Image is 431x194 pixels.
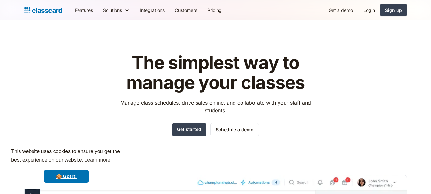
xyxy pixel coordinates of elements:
a: Integrations [135,3,170,17]
div: Sign up [385,7,402,13]
a: learn more about cookies [83,155,111,165]
a: Get a demo [323,3,358,17]
div: Solutions [98,3,135,17]
h1: The simplest way to manage your classes [114,53,317,92]
a: Login [358,3,380,17]
span: This website uses cookies to ensure you get the best experience on our website. [11,148,122,165]
a: home [24,6,62,15]
a: dismiss cookie message [44,170,89,183]
a: Get started [172,123,206,136]
a: Schedule a demo [210,123,259,136]
a: Features [70,3,98,17]
a: Sign up [380,4,407,16]
a: Pricing [202,3,227,17]
p: Manage class schedules, drive sales online, and collaborate with your staff and students. [114,99,317,114]
div: Solutions [103,7,122,13]
div: cookieconsent [5,142,128,189]
a: Customers [170,3,202,17]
